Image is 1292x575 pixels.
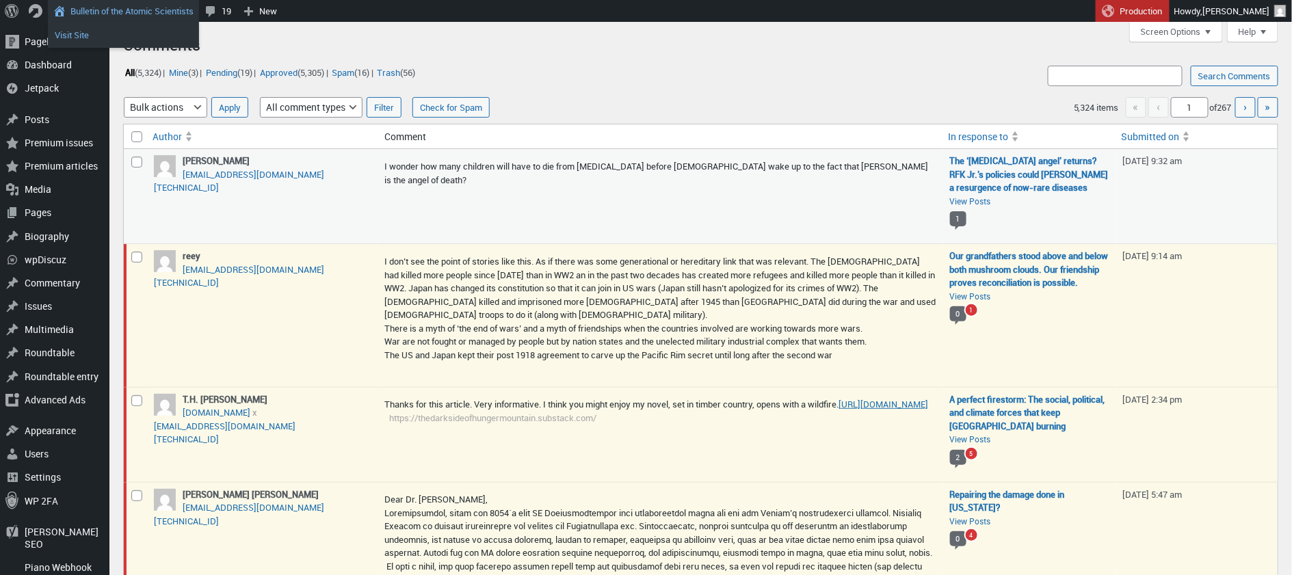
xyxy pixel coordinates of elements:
[378,124,943,150] th: Comment
[137,66,159,79] span: 5,324
[950,155,1109,195] a: The ‘[MEDICAL_DATA] angel’ returns? RFK Jr.’s policies could [PERSON_NAME] a resurgence of now-ra...
[1129,22,1223,42] button: Screen Options
[183,250,200,262] strong: reey
[401,66,416,79] span: ( )
[154,420,295,432] a: [EMAIL_ADDRESS][DOMAIN_NAME]
[240,66,250,79] span: 19
[48,26,199,44] a: Visit Site
[367,97,401,118] input: Filter
[950,290,1109,304] a: View Posts
[154,515,219,527] a: [TECHNICAL_ID]
[48,22,199,48] ul: Bulletin of the Atomic Scientists
[298,66,324,79] span: ( )
[252,405,259,420] a: x
[183,155,250,167] strong: [PERSON_NAME]
[167,64,202,81] li: |
[354,66,369,79] span: ( )
[1122,130,1180,144] span: Submitted on
[950,211,966,226] span: 1
[950,306,966,321] span: 0
[964,528,979,542] a: 4 pending comments
[211,97,248,118] input: Apply
[970,531,973,539] span: 4
[1116,124,1278,149] a: Submitted on Sort ascending.
[154,433,219,445] a: [TECHNICAL_ID]
[183,406,250,418] a: [DOMAIN_NAME]
[1258,97,1278,118] a: Last page
[183,263,324,276] a: [EMAIL_ADDRESS][DOMAIN_NAME]
[191,66,196,79] span: 3
[950,195,1109,209] a: View Posts
[384,398,936,425] p: Thanks for this article. Very informative. I think you might enjoy my novel, set in timber countr...
[204,64,254,80] a: Pending(19)
[950,393,1109,433] a: A perfect firestorm: The social, political, and climate forces that keep [GEOGRAPHIC_DATA] burning
[404,66,413,79] span: 56
[183,393,267,405] strong: T.H. [PERSON_NAME]
[384,398,928,424] a: [URL][DOMAIN_NAME]
[970,449,973,458] span: 5
[1217,101,1232,113] span: 267
[154,181,219,193] a: [TECHNICAL_ID]
[1210,101,1233,113] span: of
[1265,99,1271,114] span: »
[357,66,367,79] span: 16
[950,515,1109,529] a: View Posts
[1074,101,1119,113] span: 5,324 items
[123,64,165,81] li: |
[1191,66,1278,86] input: Search Comments
[259,64,326,80] a: Approved(5,305)
[950,433,1109,446] a: View Posts
[1123,250,1271,263] div: [DATE] 9:14 am
[1123,488,1271,502] div: [DATE] 5:47 am
[300,66,321,79] span: 5,305
[330,64,371,80] a: Spam(16)
[147,124,378,149] a: Author Sort ascending.
[384,255,936,362] p: I don’t see the point of stories like this. As if there was some generational or hereditary link ...
[330,64,373,81] li: |
[204,64,256,81] li: |
[970,306,973,315] span: 1
[1123,155,1271,168] div: [DATE] 9:32 am
[188,66,198,79] span: ( )
[950,450,966,465] span: 2
[943,124,1116,149] a: In response to Sort ascending.
[153,130,182,144] span: Author
[950,450,966,468] a: 2 approved comments
[183,488,319,500] strong: [PERSON_NAME] [PERSON_NAME]
[167,64,200,80] a: Mine(3)
[950,488,1109,515] a: Repairing the damage done in [US_STATE]?
[123,64,163,80] a: All(5,324)
[237,66,252,79] span: ( )
[375,64,417,80] a: Trash(56)
[183,168,324,180] a: [EMAIL_ADDRESS][DOMAIN_NAME]
[1126,97,1146,118] span: «
[950,531,966,546] span: 0
[183,501,324,513] a: [EMAIL_ADDRESS][DOMAIN_NAME]
[950,250,1109,290] a: Our grandfathers stood above and below both mushroom clouds. Our friendship proves reconciliation...
[964,303,979,317] a: 1 pending comment
[949,130,1009,144] span: In response to
[1244,99,1248,114] span: ›
[384,160,936,187] p: I wonder how many children will have to die from [MEDICAL_DATA] before [DEMOGRAPHIC_DATA] wake up...
[154,276,219,289] a: [TECHNICAL_ID]
[1148,97,1169,118] span: ‹
[135,66,161,79] span: ( )
[1227,22,1278,42] button: Help
[964,446,979,461] a: 5 pending comments
[1203,5,1270,17] span: [PERSON_NAME]
[412,97,490,118] a: Check for Spam
[259,64,328,81] li: |
[1123,393,1271,407] div: [DATE] 2:34 pm
[1235,97,1256,118] a: Next page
